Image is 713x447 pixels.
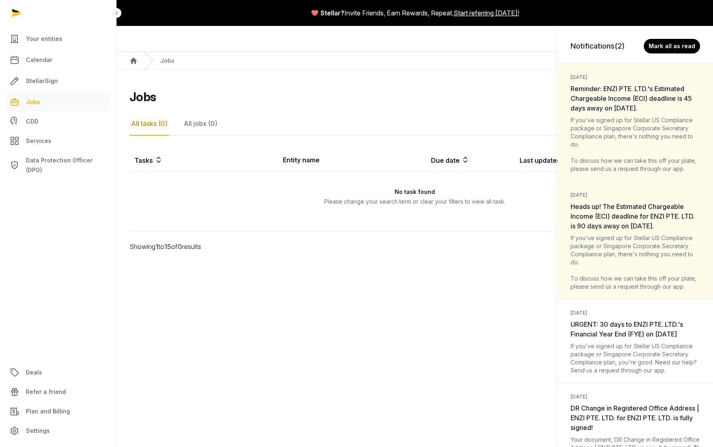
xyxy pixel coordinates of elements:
small: [DATE] [571,74,587,81]
button: Mark all as read [644,39,700,53]
iframe: Chat Widget [673,408,713,447]
small: [DATE] [571,394,587,400]
div: If you've signed up for Stellar US Compliance package or Singapore Corporate Secretary Compliance... [571,342,700,375]
span: (2) [615,42,625,50]
small: [DATE] [571,192,587,198]
h3: Notifications [571,40,625,52]
span: Reminder: ENZI PTE. LTD.'s Estimated Chargeable Income (ECI) deadline is 45 days away on [DATE]. [571,85,692,112]
span: DR Change in Registered Office Address | ENZI PTE. LTD. for ENZI PTE. LTD. is fully signed! [571,404,699,432]
span: Heads up! The Estimated Chargeable Income (ECI) deadline for ENZI PTE. LTD. is 90 days away on [D... [571,202,695,230]
div: If you've signed up for Stellar US Compliance package or Singapore Corporate Secretary Compliance... [571,234,700,291]
span: URGENT: 30 days to ENZI PTE. LTD.'s Financial Year End (FYE) on [DATE] [571,320,683,338]
small: [DATE] [571,310,587,316]
div: If you've signed up for Stellar US Compliance package or Singapore Corporate Secretary Compliance... [571,116,700,173]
